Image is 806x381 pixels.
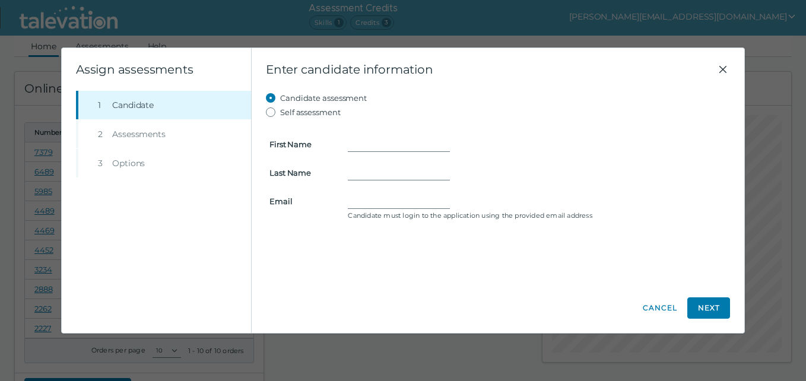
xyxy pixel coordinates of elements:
[642,297,678,319] button: Cancel
[262,139,341,149] label: First Name
[687,297,730,319] button: Next
[112,99,154,111] span: Candidate
[266,62,716,77] span: Enter candidate information
[98,99,107,111] div: 1
[76,62,193,77] clr-wizard-title: Assign assessments
[262,196,341,206] label: Email
[280,105,341,119] label: Self assessment
[262,168,341,177] label: Last Name
[348,211,726,220] clr-control-helper: Candidate must login to the application using the provided email address
[280,91,367,105] label: Candidate assessment
[716,62,730,77] button: Close
[76,91,251,177] nav: Wizard steps
[78,91,251,119] button: 1Candidate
